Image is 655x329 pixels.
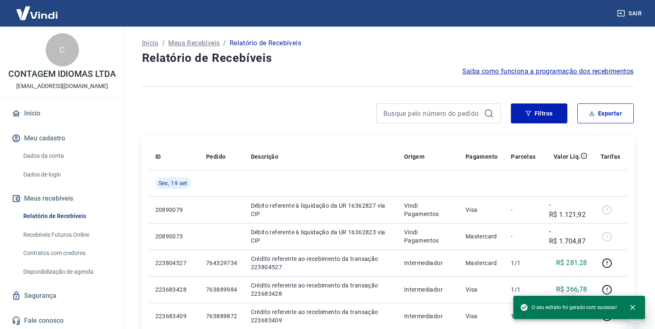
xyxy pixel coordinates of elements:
button: Sair [615,6,645,21]
p: Visa [466,285,498,294]
p: 1/1 [511,312,535,320]
p: 763889984 [206,285,238,294]
span: O seu extrato foi gerado com sucesso! [520,303,617,312]
p: CONTAGEM IDIOMAS LTDA [8,70,116,79]
p: ID [155,152,161,161]
p: -R$ 1.704,87 [549,226,587,246]
p: 223683428 [155,285,193,294]
p: 763889872 [206,312,238,320]
a: Disponibilização de agenda [20,263,114,280]
p: Vindi Pagamentos [404,228,452,245]
p: Vindi Pagamentos [404,201,452,218]
p: 223683409 [155,312,193,320]
p: 1/1 [511,259,535,267]
p: Mastercard [466,259,498,267]
button: Meu cadastro [10,129,114,147]
p: Intermediador [404,285,452,294]
iframe: Botão para abrir a janela de mensagens [622,296,648,322]
p: 1/1 [511,285,535,294]
a: Relatório de Recebíveis [20,208,114,225]
a: Contratos com credores [20,245,114,262]
button: Filtros [511,103,567,123]
p: / [223,38,226,48]
p: [EMAIL_ADDRESS][DOMAIN_NAME] [16,82,108,91]
p: Crédito referente ao recebimento da transação 223683409 [251,308,391,324]
a: Dados de login [20,166,114,183]
a: Meus Recebíveis [168,38,220,48]
p: - [511,232,535,241]
input: Busque pelo número do pedido [383,107,481,120]
p: Mastercard [466,232,498,241]
p: Origem [404,152,424,161]
p: R$ 366,78 [556,285,587,295]
h4: Relatório de Recebíveis [142,50,634,66]
p: Pedido [206,152,226,161]
p: Crédito referente ao recebimento da transação 223804527 [251,255,391,271]
p: / [162,38,165,48]
a: Recebíveis Futuros Online [20,226,114,243]
p: Intermediador [404,312,452,320]
p: Valor Líq. [554,152,581,161]
p: Visa [466,312,498,320]
p: Tarifas [601,152,621,161]
p: 20890079 [155,206,193,214]
p: Visa [466,206,498,214]
a: Segurança [10,287,114,305]
p: -R$ 1.121,92 [549,200,587,220]
button: Meus recebíveis [10,189,114,208]
a: Início [142,38,159,48]
div: C [46,33,79,66]
button: Exportar [577,103,634,123]
p: Relatório de Recebíveis [230,38,301,48]
a: Saiba como funciona a programação dos recebimentos [462,66,634,76]
a: Dados da conta [20,147,114,164]
p: Descrição [251,152,279,161]
p: Débito referente à liquidação da UR 16362823 via CIP [251,228,391,245]
p: Parcelas [511,152,535,161]
p: Intermediador [404,259,452,267]
a: Início [10,104,114,123]
p: R$ 281,28 [556,258,587,268]
p: - [511,206,535,214]
p: 764329734 [206,259,238,267]
p: Pagamento [466,152,498,161]
p: Crédito referente ao recebimento da transação 223683428 [251,281,391,298]
iframe: Fechar mensagem [562,276,579,292]
img: Vindi [10,0,64,26]
p: 20890073 [155,232,193,241]
p: Débito referente à liquidação da UR 16362827 via CIP [251,201,391,218]
span: Sex, 19 set [159,179,188,187]
p: 223804527 [155,259,193,267]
